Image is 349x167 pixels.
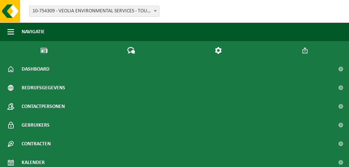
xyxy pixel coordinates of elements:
span: Navigatie [22,22,45,41]
span: Contracten [22,134,51,153]
span: Bedrijfsgegevens [22,78,65,97]
span: 10-754309 - VEOLIA ENVIRONMENTAL SERVICES - TOURNEÉ CAMION ALIMENTAIRE - SOMBREFFE [29,6,159,17]
span: Dashboard [22,60,50,78]
span: 10-754309 - VEOLIA ENVIRONMENTAL SERVICES - TOURNEÉ CAMION ALIMENTAIRE - SOMBREFFE [29,6,159,16]
span: Gebruikers [22,116,50,134]
span: Contactpersonen [22,97,65,116]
